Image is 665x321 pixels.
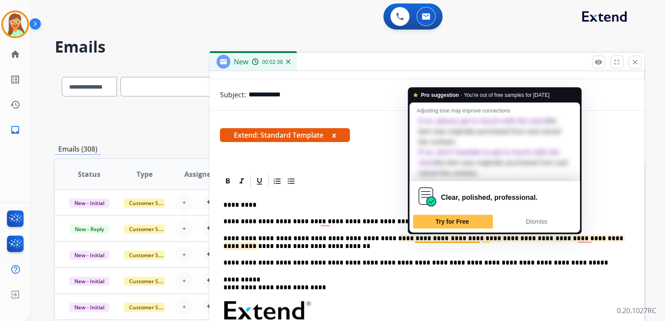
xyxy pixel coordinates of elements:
[124,251,180,260] span: Customer Support
[595,58,602,66] mat-icon: remove_red_eye
[10,49,20,60] mat-icon: home
[206,275,217,286] mat-icon: person_add
[182,223,186,234] span: +
[182,275,186,286] span: +
[206,301,217,312] mat-icon: person_add
[206,197,217,208] mat-icon: person_add
[69,199,110,208] span: New - Initial
[613,58,621,66] mat-icon: fullscreen
[631,58,639,66] mat-icon: close
[10,99,20,110] mat-icon: history
[220,89,246,100] p: Subject:
[175,272,193,289] button: +
[69,251,110,260] span: New - Initial
[271,175,284,188] div: Ordered List
[124,225,180,234] span: Customer Support
[262,59,283,66] span: 00:02:38
[221,175,234,188] div: Bold
[175,246,193,263] button: +
[235,175,248,188] div: Italic
[124,277,180,286] span: Customer Support
[55,38,644,56] h2: Emails
[182,249,186,260] span: +
[285,175,298,188] div: Bullet List
[234,57,248,66] span: New
[124,303,180,312] span: Customer Support
[184,169,215,179] span: Assignee
[124,199,180,208] span: Customer Support
[69,303,110,312] span: New - Initial
[182,301,186,312] span: +
[206,223,217,234] mat-icon: person_add
[175,220,193,237] button: +
[136,169,153,179] span: Type
[3,12,27,36] img: avatar
[175,194,193,211] button: +
[78,169,100,179] span: Status
[10,74,20,85] mat-icon: list_alt
[182,197,186,208] span: +
[617,305,656,316] p: 0.20.1027RC
[253,175,266,188] div: Underline
[220,128,350,142] span: Extend: Standard Template
[70,225,109,234] span: New - Reply
[69,277,110,286] span: New - Initial
[10,125,20,135] mat-icon: inbox
[332,130,336,140] button: x
[206,249,217,260] mat-icon: person_add
[175,298,193,315] button: +
[55,144,101,155] p: Emails (308)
